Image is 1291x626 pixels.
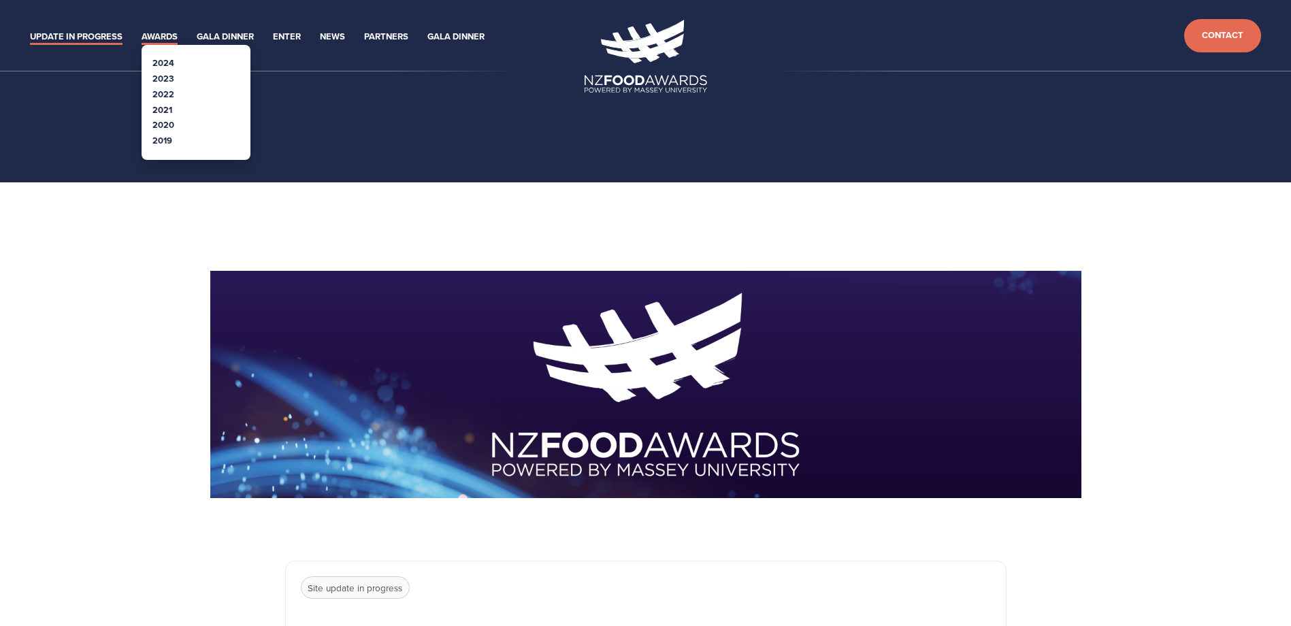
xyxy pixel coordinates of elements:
a: Update in Progress [30,29,122,45]
a: Partners [364,29,408,45]
a: 2020 [152,118,174,131]
a: News [320,29,345,45]
a: Enter [273,29,301,45]
a: 2021 [152,103,172,116]
a: 2024 [152,56,174,69]
a: 2022 [152,88,174,101]
p: Site update in progress [301,576,410,599]
a: Contact [1184,19,1261,52]
a: Gala Dinner [197,29,254,45]
a: Gala Dinner [427,29,485,45]
a: Awards [142,29,178,45]
a: 2023 [152,72,174,85]
a: 2019 [152,134,172,147]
